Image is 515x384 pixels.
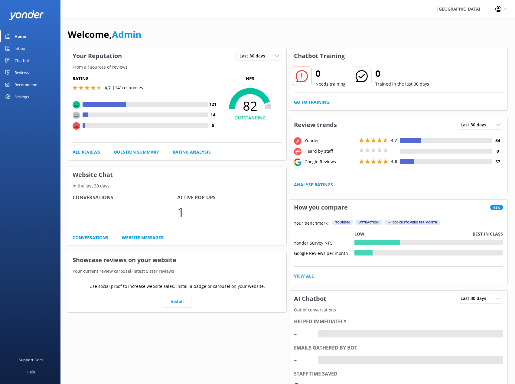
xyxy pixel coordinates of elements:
[112,28,142,41] a: Admin
[294,370,503,378] div: Staff time saved
[473,231,503,237] p: Best in class
[294,99,329,106] a: Go to Training
[68,48,126,64] h3: Your Reputation
[318,356,323,364] div: -
[68,252,286,268] h3: Showcase reviews on your website
[208,112,218,118] h4: 14
[73,194,177,202] h4: Conversations
[112,84,143,91] p: | 141 responses
[90,283,265,290] p: Use social proof to increase website sales. Install a badge or carousel on your website.
[492,158,503,165] h4: 57
[294,327,312,341] div: -
[289,48,349,64] h3: Chatbot Training
[354,231,364,237] p: Low
[68,64,286,70] p: From all sources of reviews
[294,181,333,188] a: Analyse Ratings
[15,30,26,42] div: Home
[289,291,331,307] h3: AI Chatbot
[218,75,282,82] p: NPS
[208,122,218,129] h4: 6
[391,158,397,164] span: 4.8
[289,117,341,133] h3: Review trends
[294,344,503,352] div: Emails gathered by bot
[303,158,357,165] div: Google Reviews
[68,268,286,275] p: Your current review carousel (latest 5 star reviews)
[332,220,353,225] div: Tourism
[318,330,323,338] div: -
[208,101,218,108] h4: 121
[356,220,382,225] div: Attraction
[15,54,29,67] div: Chatbot
[240,53,269,59] span: Last 30 days
[303,148,357,155] div: Heard by staff
[294,220,329,227] p: Your benchmark:
[375,81,429,87] p: Trained in the last 30 days
[294,273,314,279] a: View All
[315,81,346,87] p: Needs training
[177,194,282,202] h4: Active Pop-ups
[122,234,163,241] a: Website Messages
[15,42,25,54] div: Inbox
[385,220,440,225] div: > 1000 customers per month
[114,149,159,155] a: Question Summary
[289,200,352,215] h3: How you compare
[173,149,211,155] a: Rating Analysis
[73,234,108,241] a: Conversations
[294,240,354,245] div: Yonder Survey NPS
[461,122,490,128] span: Last 30 days
[294,250,354,255] div: Google Reviews per month
[375,66,429,81] h2: 0
[492,148,503,155] h4: 0
[27,366,35,378] div: Help
[289,307,508,313] p: Out of conversations
[73,149,100,155] a: All Reviews
[218,115,282,121] h4: OUTSTANDING
[177,202,282,222] p: 1
[218,98,282,113] span: 82
[461,295,490,302] span: Last 30 days
[15,91,29,103] div: Settings
[9,10,44,20] img: yonder-white-logo.png
[163,296,191,308] a: Install
[294,353,312,367] div: -
[73,75,218,82] h5: Rating
[19,354,43,366] div: Support Docs
[15,79,37,91] div: Recommend
[68,183,286,189] p: In the last 30 days
[492,137,503,144] h4: 84
[294,318,503,326] div: Helped immediately
[315,66,346,81] h2: 0
[391,137,397,143] span: 4.7
[68,167,286,183] h3: Website Chat
[303,137,357,144] div: Yonder
[105,85,111,91] span: 4.7
[490,205,503,210] span: New
[15,67,29,79] div: Reviews
[68,27,142,42] h1: Welcome,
